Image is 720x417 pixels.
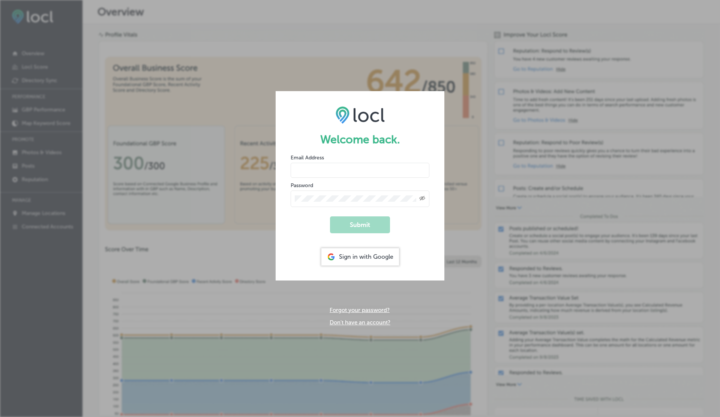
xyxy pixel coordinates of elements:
button: Submit [330,216,390,233]
div: Sign in with Google [321,248,399,265]
label: Password [291,182,313,189]
h1: Welcome back. [291,133,429,146]
a: Don't have an account? [330,319,390,326]
a: Forgot your password? [330,307,390,313]
span: Toggle password visibility [419,195,425,202]
label: Email Address [291,154,324,161]
img: LOCL logo [336,106,385,123]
